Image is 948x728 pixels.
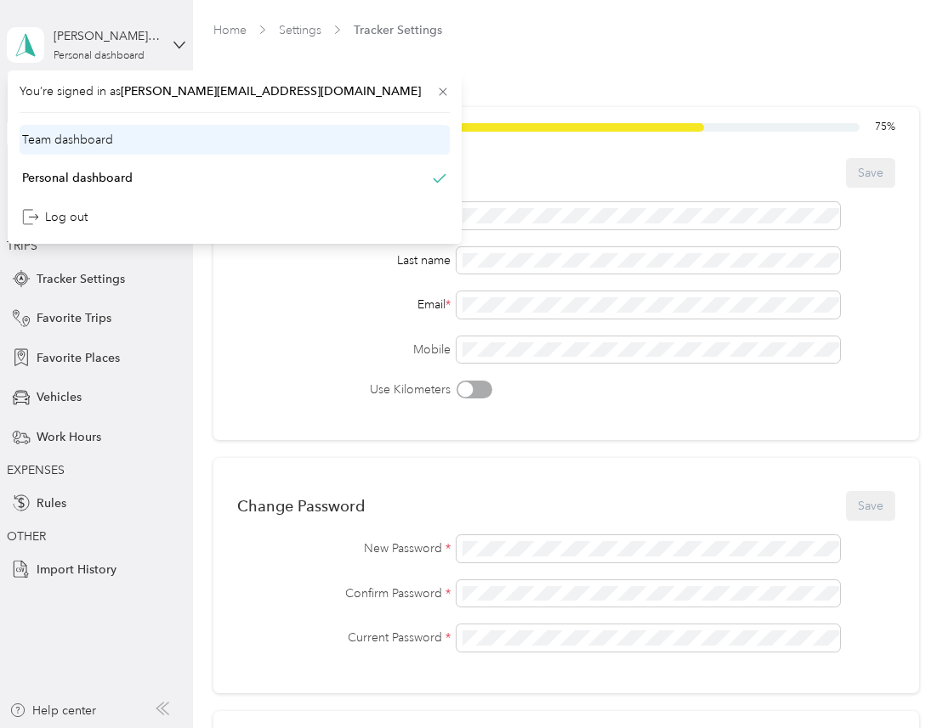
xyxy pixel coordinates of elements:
div: [PERSON_NAME][EMAIL_ADDRESS][DOMAIN_NAME] [54,27,160,45]
a: Settings [279,23,321,37]
span: Favorite Places [37,349,120,367]
a: Home [213,23,247,37]
div: Personal dashboard [54,51,145,61]
span: Import History [37,561,116,578]
span: Favorite Trips [37,309,111,327]
label: Confirm Password [237,584,451,602]
div: Last name [237,251,451,269]
label: Current Password [237,629,451,646]
div: Personal dashboard [22,169,133,187]
div: Change Password [237,497,365,515]
div: Team dashboard [22,131,113,149]
div: Log out [22,208,88,226]
label: New Password [237,539,451,557]
button: Help center [9,702,96,720]
span: Rules [37,494,66,512]
span: EXPENSES [7,463,65,477]
label: Mobile [237,341,451,358]
span: 75 % [875,120,895,135]
span: [PERSON_NAME][EMAIL_ADDRESS][DOMAIN_NAME] [121,84,421,99]
span: TRIPS [7,239,37,253]
span: OTHER [7,529,46,544]
span: Tracker Settings [37,270,125,288]
div: Email [237,296,451,313]
label: Use Kilometers [237,381,451,398]
span: Tracker Settings [354,21,442,39]
span: You’re signed in as [20,82,450,100]
span: Work Hours [37,428,101,446]
span: Vehicles [37,388,82,406]
iframe: Everlance-gr Chat Button Frame [853,633,948,728]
